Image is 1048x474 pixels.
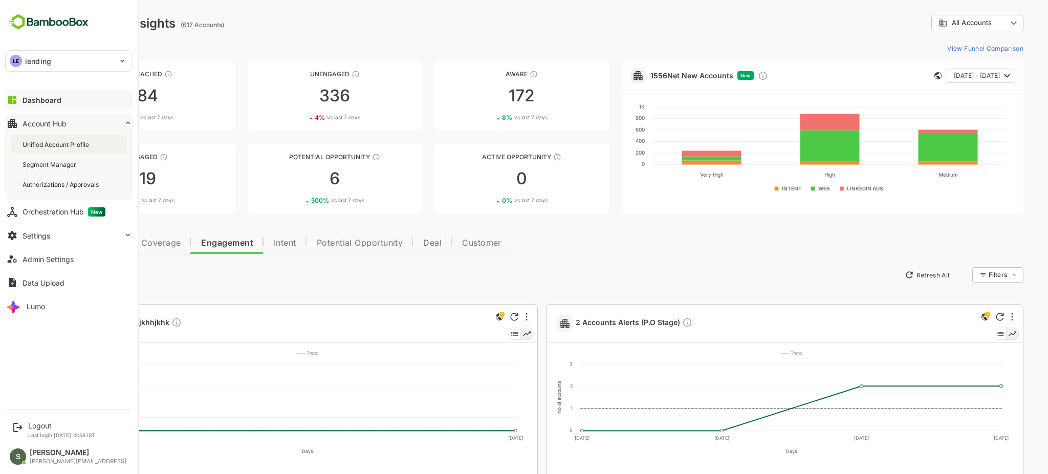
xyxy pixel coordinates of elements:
[25,143,200,214] a: EngagedThese accounts are warm, further nurturing would qualify them to MQAs1914%vs last 7 days
[92,114,138,121] div: 0 %
[212,170,387,187] div: 6
[600,149,609,156] text: 200
[603,103,609,110] text: 1K
[25,153,200,161] div: Engaged
[600,138,609,144] text: 400
[23,180,101,189] div: Authorizations / Approvals
[387,239,406,247] span: Deal
[25,16,140,31] div: Dashboard Insights
[10,55,22,67] div: LE
[212,143,387,214] a: Potential OpportunityThese accounts are MQAs and can be passed on to Inside Sales6500%vs last 7 days
[478,197,512,204] span: vs last 7 days
[538,435,553,441] text: [DATE]
[960,313,968,321] div: Refresh
[864,267,918,283] button: Refresh All
[534,405,536,411] text: 1
[750,448,761,454] text: Days
[128,70,137,78] div: These accounts have not been engaged with for a defined time period
[136,317,146,329] div: Description not present
[295,197,329,204] span: vs last 7 days
[5,202,133,222] button: Orchestration HubNew
[91,197,139,204] div: 14 %
[124,153,132,161] div: These accounts are warm, further nurturing would qualify them to MQAs
[5,113,133,134] button: Account Hub
[490,313,492,321] div: More
[903,18,971,28] div: All Accounts
[25,88,200,104] div: 84
[54,317,146,329] span: 0 Accounts jhjkhhjkhk
[145,21,191,29] ag: (617 Accounts)
[399,88,574,104] div: 172
[664,171,687,178] text: Very High
[953,271,971,278] div: Filters
[399,60,574,131] a: AwareThese accounts have just entered the buying cycle and need further nurturing1728%vs last 7 days
[23,119,67,128] div: Account Hub
[25,70,200,78] div: Unreached
[212,60,387,131] a: UnengagedThese accounts have not shown enough engagement and need nurturing3364%vs last 7 days
[30,448,126,457] div: [PERSON_NAME]
[5,272,133,293] button: Data Upload
[907,40,988,56] button: View Funnel Comparison
[517,153,526,161] div: These accounts have open opportunities which might be at any of the Sales Stages
[899,72,906,79] div: This card does not support filter and segments
[54,317,150,329] a: 0 Accounts jhjkhhjkhkDescription not present
[722,71,732,81] div: Discover new ICP-fit accounts showing engagement — via intent surges, anonymous website visits, L...
[56,435,71,441] text: [DATE]
[165,239,217,247] span: Engagement
[27,302,45,311] div: Lumo
[23,140,91,149] div: Unified Account Profile
[426,239,466,247] span: Customer
[520,381,526,414] text: No of accounts
[30,458,126,465] div: [PERSON_NAME][EMAIL_ADDRESS]
[279,114,324,121] div: 4 %
[958,435,973,441] text: [DATE]
[540,317,657,329] span: 2 Accounts Alerts (P.O Stage)
[25,60,200,131] a: UnreachedThese accounts have not been engaged with for a defined time period840%vs last 7 days
[212,70,387,78] div: Unengaged
[952,266,988,284] div: Filters
[35,381,40,414] text: No of accounts
[533,361,536,367] text: 3
[896,13,988,33] div: All Accounts
[916,19,956,27] span: All Accounts
[23,160,78,169] div: Segment Manager
[600,126,609,133] text: 600
[745,350,767,356] text: ---- Trend
[5,296,133,316] button: Lumo
[212,153,387,161] div: Potential Opportunity
[10,448,26,465] div: S
[646,317,657,329] div: Description not present
[5,12,92,32] img: BambooboxFullLogoMark.5f36c76dfaba33ec1ec1367b70bb1252.svg
[910,69,979,83] button: [DATE] - [DATE]
[28,432,95,438] p: Last login: [DATE] 12:58 IST
[540,317,661,329] a: 2 Accounts Alerts (P.O Stage)Description not present
[474,313,483,321] div: Refresh
[789,171,799,178] text: High
[5,90,133,110] button: Dashboard
[478,114,512,121] span: vs last 7 days
[47,401,54,406] text: 0.4
[606,161,609,167] text: 0
[25,266,99,284] button: New Insights
[35,239,145,247] span: Data Quality and Coverage
[261,350,283,356] text: ---- Trend
[51,427,54,433] text: 0
[47,414,54,420] text: 0.2
[6,51,133,71] div: LElending
[600,115,609,121] text: 800
[28,421,95,430] div: Logout
[212,88,387,104] div: 336
[679,435,693,441] text: [DATE]
[615,71,697,80] a: 1556Net New Accounts
[534,383,536,389] text: 2
[47,374,54,380] text: 0.8
[275,197,329,204] div: 500 %
[104,114,138,121] span: vs last 7 days
[23,255,74,264] div: Admin Settings
[105,197,139,204] span: vs last 7 days
[818,435,833,441] text: [DATE]
[705,73,715,78] span: New
[47,387,54,393] text: 0.6
[23,96,61,104] div: Dashboard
